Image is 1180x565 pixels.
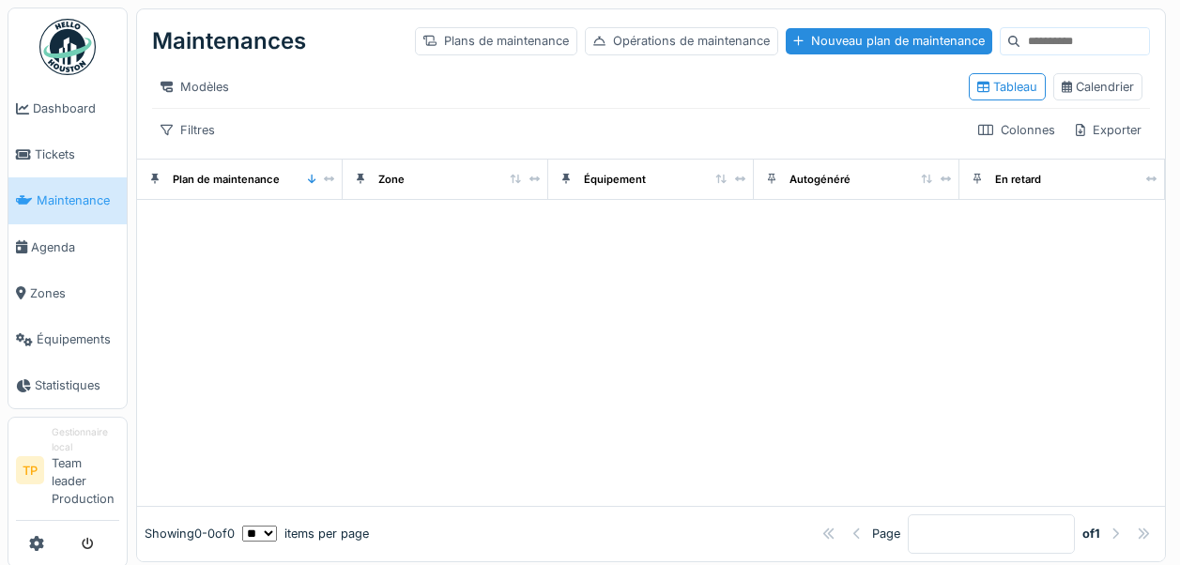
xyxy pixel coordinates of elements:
div: Opérations de maintenance [585,27,778,54]
div: Calendrier [1062,78,1134,96]
div: Filtres [152,116,223,144]
span: Tickets [35,145,119,163]
a: Zones [8,270,127,316]
img: Badge_color-CXgf-gQk.svg [39,19,96,75]
div: Showing 0 - 0 of 0 [145,525,235,542]
a: Statistiques [8,362,127,408]
a: Équipements [8,316,127,362]
div: Zone [378,172,405,188]
a: Tickets [8,131,127,177]
div: Maintenances [152,17,306,66]
div: Plan de maintenance [173,172,280,188]
a: Maintenance [8,177,127,223]
a: Dashboard [8,85,127,131]
span: Dashboard [33,99,119,117]
div: Modèles [152,73,238,100]
span: Maintenance [37,191,119,209]
a: Agenda [8,224,127,270]
li: TP [16,456,44,484]
div: Équipement [584,172,646,188]
span: Statistiques [35,376,119,394]
strong: of 1 [1082,525,1100,542]
div: Nouveau plan de maintenance [786,28,992,53]
div: En retard [995,172,1041,188]
div: Plans de maintenance [415,27,577,54]
div: Colonnes [970,116,1064,144]
span: Agenda [31,238,119,256]
li: Team leader Production [52,425,119,515]
a: TP Gestionnaire localTeam leader Production [16,425,119,520]
div: Tableau [977,78,1037,96]
span: Équipements [37,330,119,348]
div: Page [872,525,900,542]
div: Gestionnaire local [52,425,119,454]
div: items per page [242,525,369,542]
div: Autogénéré [789,172,851,188]
span: Zones [30,284,119,302]
div: Exporter [1067,116,1150,144]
